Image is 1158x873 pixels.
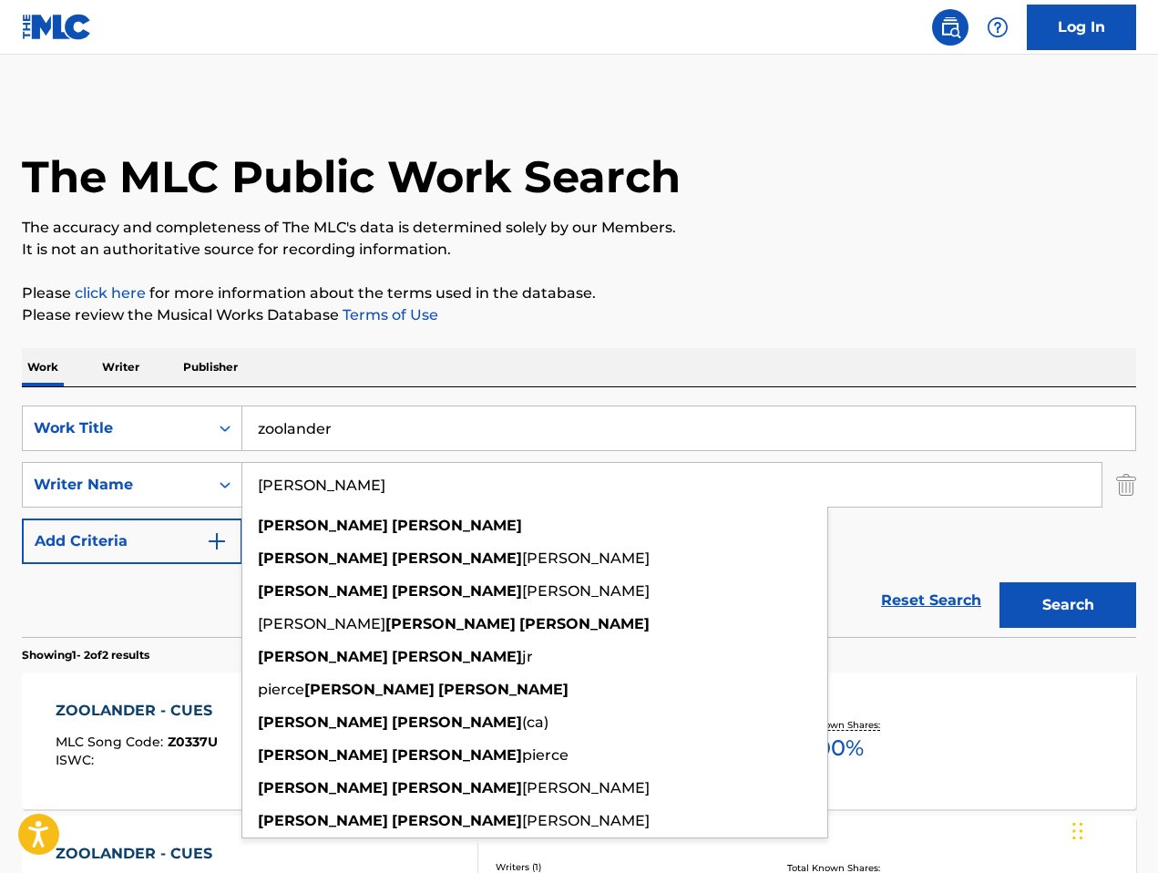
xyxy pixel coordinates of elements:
p: The accuracy and completeness of The MLC's data is determined solely by our Members. [22,217,1136,239]
div: Drag [1072,804,1083,858]
strong: [PERSON_NAME] [258,517,388,534]
span: jr [522,648,533,665]
span: MLC Song Code : [56,734,168,750]
strong: [PERSON_NAME] [304,681,435,698]
p: Work [22,348,64,386]
span: pierce [522,746,569,764]
h1: The MLC Public Work Search [22,149,681,204]
strong: [PERSON_NAME] [392,714,522,731]
strong: [PERSON_NAME] [258,648,388,665]
img: Delete Criterion [1116,462,1136,508]
strong: [PERSON_NAME] [519,615,650,632]
form: Search Form [22,406,1136,637]
strong: [PERSON_NAME] [392,779,522,796]
img: search [939,16,961,38]
p: Please for more information about the terms used in the database. [22,282,1136,304]
strong: [PERSON_NAME] [258,746,388,764]
div: ZOOLANDER - CUES [56,843,221,865]
p: Writer [97,348,145,386]
strong: [PERSON_NAME] [438,681,569,698]
strong: [PERSON_NAME] [392,812,522,829]
p: Total Known Shares: [787,718,885,732]
span: [PERSON_NAME] [522,812,650,829]
strong: [PERSON_NAME] [392,648,522,665]
a: Public Search [932,9,968,46]
p: Showing 1 - 2 of 2 results [22,647,149,663]
span: 100 % [808,732,864,765]
button: Search [999,582,1136,628]
div: ZOOLANDER - CUES [56,700,221,722]
div: Help [979,9,1016,46]
button: Add Criteria [22,519,242,564]
strong: [PERSON_NAME] [258,779,388,796]
strong: [PERSON_NAME] [392,517,522,534]
span: Z0337U [168,734,218,750]
span: [PERSON_NAME] [258,615,385,632]
strong: [PERSON_NAME] [385,615,516,632]
span: pierce [258,681,304,698]
strong: [PERSON_NAME] [392,549,522,567]
a: Terms of Use [339,306,438,324]
p: It is not an authoritative source for recording information. [22,239,1136,261]
span: (ca) [522,714,548,731]
img: help [987,16,1009,38]
a: click here [75,284,146,302]
strong: [PERSON_NAME] [392,746,522,764]
div: Work Title [34,417,198,439]
span: [PERSON_NAME] [522,582,650,600]
a: Log In [1027,5,1136,50]
iframe: Chat Widget [1067,786,1158,873]
span: [PERSON_NAME] [522,549,650,567]
p: Please review the Musical Works Database [22,304,1136,326]
strong: [PERSON_NAME] [392,582,522,600]
img: MLC Logo [22,14,92,40]
span: [PERSON_NAME] [522,779,650,796]
a: Reset Search [872,580,990,621]
strong: [PERSON_NAME] [258,549,388,567]
strong: [PERSON_NAME] [258,812,388,829]
p: Publisher [178,348,243,386]
strong: [PERSON_NAME] [258,714,388,731]
strong: [PERSON_NAME] [258,582,388,600]
span: ISWC : [56,752,98,768]
img: 9d2ae6d4665cec9f34b9.svg [206,530,228,552]
a: ZOOLANDER - CUESMLC Song Code:Z0337UISWC:Writers (2)[PERSON_NAME] [PERSON_NAME] [PERSON_NAME]Reco... [22,673,1136,809]
div: Writer Name [34,474,198,496]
